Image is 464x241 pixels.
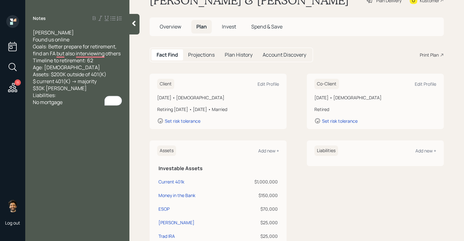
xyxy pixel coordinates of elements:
h5: Fact Find [157,52,178,58]
div: Set risk tolerance [322,118,358,124]
span: [PERSON_NAME] Found us online Goals: Better prepare for retirement, find an FA but also interview... [33,29,121,106]
div: ESOP [158,206,170,212]
h5: Plan History [225,52,253,58]
div: Trad IRA [158,233,175,239]
h6: Assets [157,145,176,156]
span: Overview [160,23,181,30]
div: Set risk tolerance [165,118,200,124]
span: Spend & Save [251,23,283,30]
div: Money in the Bank [158,192,195,199]
div: Print Plan [420,52,439,58]
h5: Projections [188,52,215,58]
h6: Liabilities [314,145,338,156]
h6: Co-Client [314,79,339,89]
div: Retired [314,106,436,113]
div: [DATE] • [DEMOGRAPHIC_DATA] [314,94,436,101]
label: Notes [33,15,46,22]
div: Log out [5,220,20,226]
span: Plan [196,23,207,30]
div: $25,000 [232,233,278,239]
div: $1,000,000 [232,178,278,185]
div: Current 401k [158,178,184,185]
img: eric-schwartz-headshot.png [6,200,19,212]
div: To enrich screen reader interactions, please activate Accessibility in Grammarly extension settings [33,29,122,106]
div: Edit Profile [258,81,279,87]
div: $25,000 [232,219,278,226]
div: Retiring [DATE] • [DATE] • Married [157,106,279,113]
div: $70,000 [232,206,278,212]
div: $150,000 [232,192,278,199]
span: Invest [222,23,236,30]
div: Edit Profile [415,81,436,87]
h6: Client [157,79,174,89]
h5: Investable Assets [158,165,278,171]
div: Add new + [258,148,279,154]
div: Add new + [415,148,436,154]
div: [DATE] • [DEMOGRAPHIC_DATA] [157,94,279,101]
div: 11 [15,79,21,86]
h5: Account Discovery [263,52,306,58]
div: [PERSON_NAME] [158,219,194,226]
